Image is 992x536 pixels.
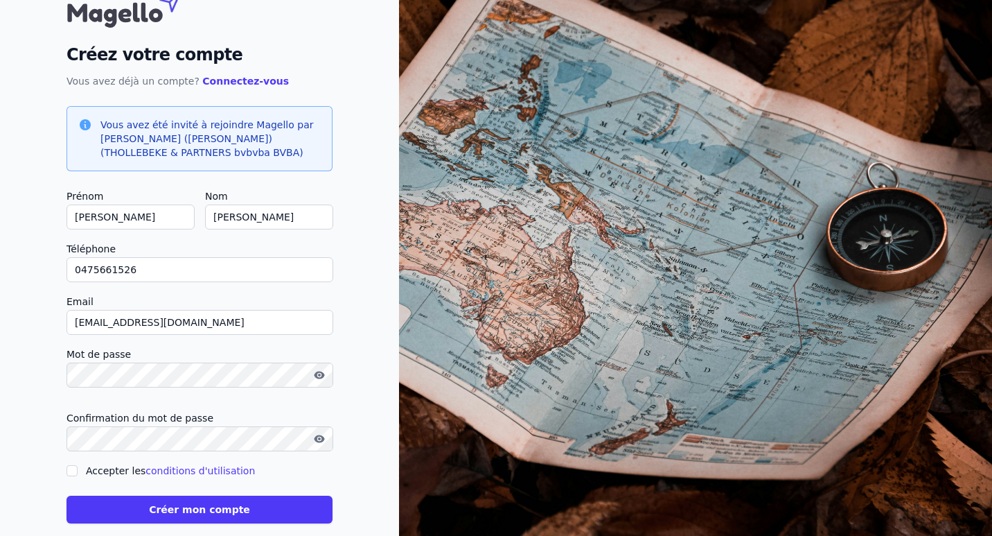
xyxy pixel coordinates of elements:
[67,410,333,426] label: Confirmation du mot de passe
[67,293,333,310] label: Email
[100,118,321,159] h3: Vous avez été invité à rejoindre Magello par [PERSON_NAME] ([PERSON_NAME]) (THOLLEBEKE & PARTNERS...
[145,465,255,476] a: conditions d'utilisation
[67,241,333,257] label: Téléphone
[67,346,333,363] label: Mot de passe
[67,188,194,205] label: Prénom
[67,496,333,524] button: Créer mon compte
[67,42,333,67] h2: Créez votre compte
[205,188,333,205] label: Nom
[202,76,289,87] a: Connectez-vous
[86,465,255,476] label: Accepter les
[67,73,333,89] p: Vous avez déjà un compte?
